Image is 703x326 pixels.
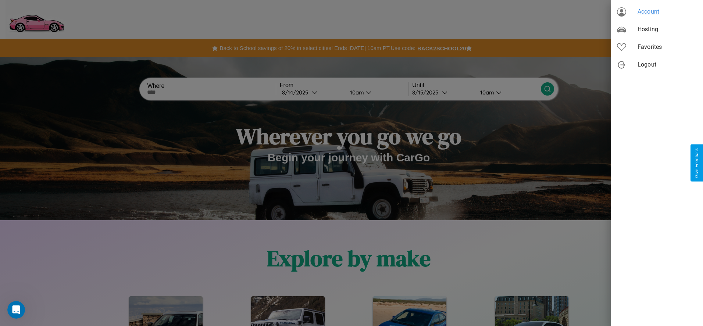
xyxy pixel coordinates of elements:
[611,21,703,38] div: Hosting
[611,38,703,56] div: Favorites
[638,43,697,51] span: Favorites
[611,56,703,74] div: Logout
[694,148,699,178] div: Give Feedback
[611,3,703,21] div: Account
[638,60,697,69] span: Logout
[7,301,25,319] iframe: Intercom live chat
[638,7,697,16] span: Account
[638,25,697,34] span: Hosting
